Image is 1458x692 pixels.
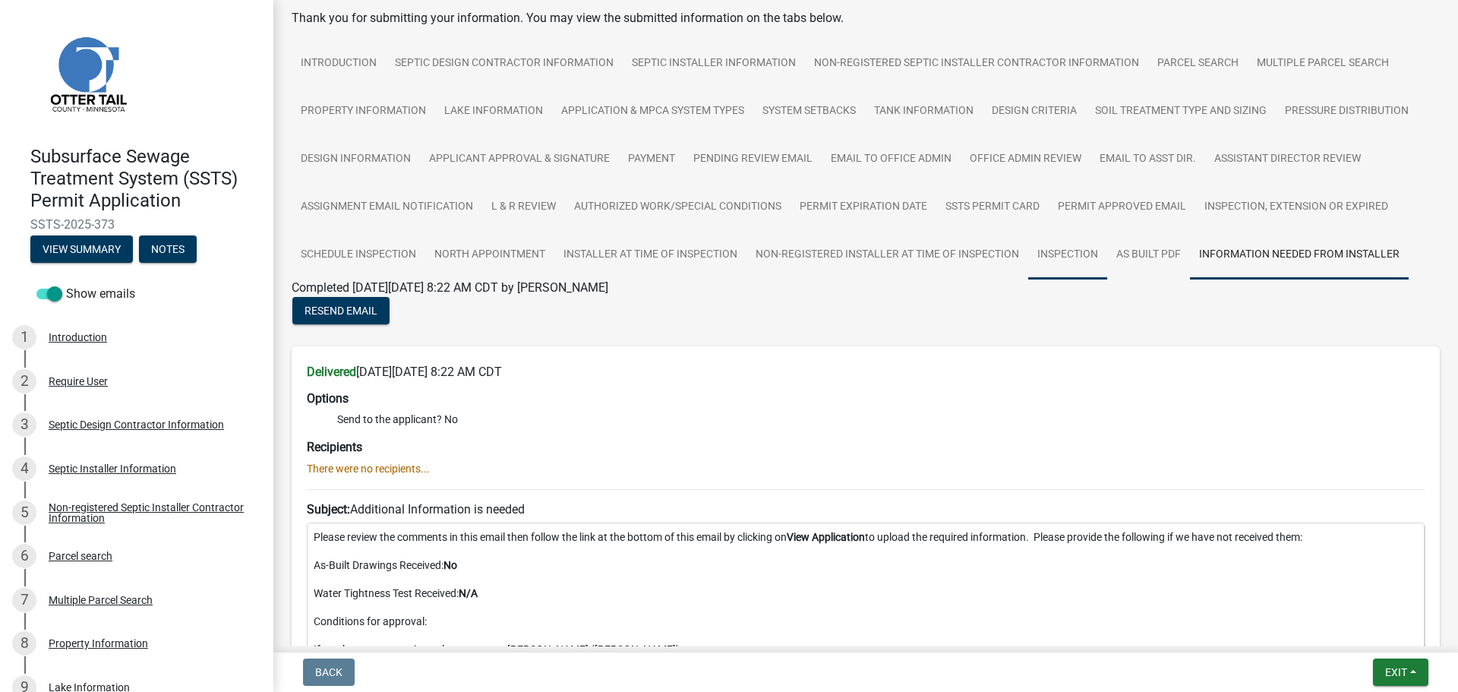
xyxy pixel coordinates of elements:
[420,135,619,184] a: Applicant Approval & Signature
[314,558,1418,574] p: As-Built Drawings Received:
[49,376,108,387] div: Require User
[12,544,36,568] div: 6
[805,39,1148,88] a: Non-registered Septic Installer Contractor Information
[822,135,961,184] a: Email to Office Admin
[12,325,36,349] div: 1
[292,183,482,232] a: Assignment Email Notification
[1090,135,1205,184] a: Email to Asst Dir.
[12,631,36,656] div: 8
[307,365,356,379] strong: Delivered
[1049,183,1195,232] a: Permit Approved Email
[314,642,1418,658] p: If you have any questions please contact [PERSON_NAME] ([PERSON_NAME]).
[1385,666,1407,678] span: Exit
[482,183,565,232] a: L & R Review
[961,135,1090,184] a: Office Admin Review
[936,183,1049,232] a: SSTS Permit Card
[49,332,107,343] div: Introduction
[49,502,249,523] div: Non-registered Septic Installer Contractor Information
[1190,231,1409,280] a: Information Needed from Installer
[865,87,983,136] a: Tank Information
[435,87,552,136] a: Lake Information
[12,501,36,525] div: 5
[425,231,554,280] a: North Appointment
[49,595,153,605] div: Multiple Parcel Search
[292,39,386,88] a: Introduction
[12,412,36,437] div: 3
[1195,183,1397,232] a: Inspection, Extension or EXPIRED
[314,614,1418,630] p: Conditions for approval:
[554,231,746,280] a: Installer at time of Inspection
[565,183,791,232] a: Authorized Work/Special Conditions
[292,135,420,184] a: Design Information
[292,231,425,280] a: Schedule Inspection
[746,231,1028,280] a: Non-registered Installer at time of Inspection
[684,135,822,184] a: Pending review Email
[139,235,197,263] button: Notes
[30,16,144,130] img: Otter Tail County, Minnesota
[1373,659,1428,686] button: Exit
[753,87,865,136] a: System Setbacks
[1107,231,1190,280] a: As built pdf
[1248,39,1398,88] a: Multiple Parcel Search
[314,586,1418,602] p: Water Tightness Test Received:
[30,217,243,232] span: SSTS-2025-373
[623,39,805,88] a: Septic Installer Information
[1028,231,1107,280] a: Inspection
[386,39,623,88] a: Septic Design Contractor Information
[307,461,1425,477] p: There were no recipients...
[337,412,1425,428] li: Send to the applicant? No
[12,457,36,481] div: 4
[314,529,1418,545] p: Please review the comments in this email then follow the link at the bottom of this email by clic...
[292,280,608,295] span: Completed [DATE][DATE] 8:22 AM CDT by [PERSON_NAME]
[1276,87,1418,136] a: Pressure Distribution
[12,588,36,612] div: 7
[30,146,261,211] h4: Subsurface Sewage Treatment System (SSTS) Permit Application
[303,659,355,686] button: Back
[1086,87,1276,136] a: Soil Treatment Type and Sizing
[49,419,224,430] div: Septic Design Contractor Information
[307,502,1425,517] h6: Additional Information is needed
[787,531,865,543] strong: View Application
[30,235,133,263] button: View Summary
[139,245,197,257] wm-modal-confirm: Notes
[1205,135,1370,184] a: Assistant Director Review
[552,87,753,136] a: Application & MPCA System Types
[307,440,362,454] strong: Recipients
[30,245,133,257] wm-modal-confirm: Summary
[1148,39,1248,88] a: Parcel search
[292,297,390,324] button: Resend Email
[307,365,1425,379] h6: [DATE][DATE] 8:22 AM CDT
[49,551,112,561] div: Parcel search
[292,87,435,136] a: Property Information
[315,666,342,678] span: Back
[791,183,936,232] a: Permit Expiration Date
[307,502,350,517] strong: Subject:
[49,638,148,649] div: Property Information
[443,559,457,571] strong: No
[459,587,478,599] strong: N/A
[49,463,176,474] div: Septic Installer Information
[983,87,1086,136] a: Design Criteria
[619,135,684,184] a: Payment
[12,369,36,393] div: 2
[292,9,1440,27] div: Thank you for submitting your information. You may view the submitted information on the tabs below.
[307,391,349,406] strong: Options
[305,305,377,317] span: Resend Email
[36,285,135,303] label: Show emails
